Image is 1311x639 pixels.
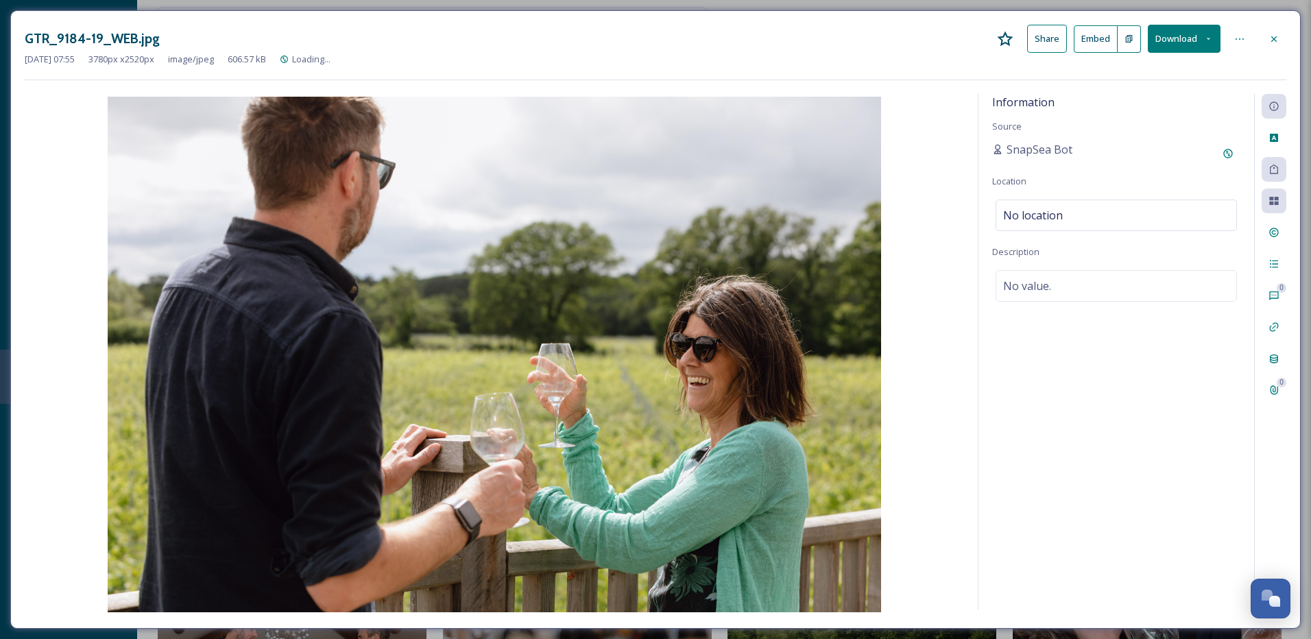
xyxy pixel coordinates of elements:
span: image/jpeg [168,53,214,66]
img: 1vuTfVmyHICfOvtVbNHDHxyEYxuXYCEbi.jpg [25,97,964,612]
span: Information [992,95,1055,110]
span: No value. [1003,278,1051,294]
span: 3780 px x 2520 px [88,53,154,66]
span: Description [992,245,1039,258]
button: Share [1027,25,1067,53]
button: Download [1148,25,1220,53]
span: Source [992,120,1022,132]
button: Open Chat [1251,579,1290,618]
h3: GTR_9184-19_WEB.jpg [25,29,160,49]
span: No location [1003,207,1063,224]
span: Location [992,175,1026,187]
button: Embed [1074,25,1118,53]
span: 606.57 kB [228,53,266,66]
div: 0 [1277,378,1286,387]
span: SnapSea Bot [1007,141,1072,158]
div: 0 [1277,283,1286,293]
span: [DATE] 07:55 [25,53,75,66]
span: Loading... [292,53,330,65]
